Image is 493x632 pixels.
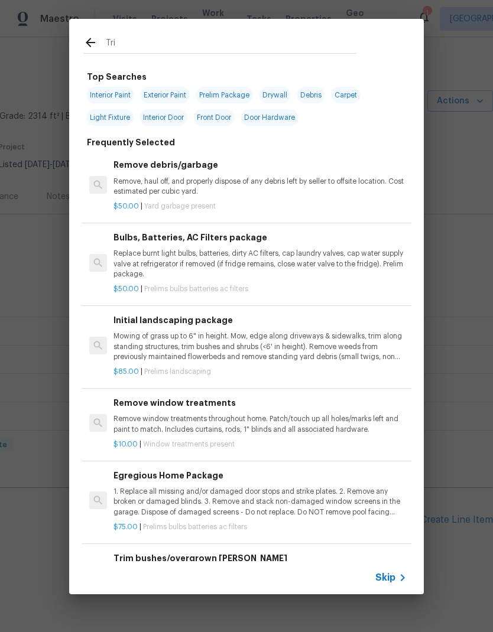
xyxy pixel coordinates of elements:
p: | [113,367,407,377]
h6: Egregious Home Package [113,469,407,482]
span: Window treatments present [143,441,235,448]
span: $50.00 [113,203,139,210]
h6: Frequently Selected [87,136,175,149]
span: Light Fixture [86,109,134,126]
span: $50.00 [113,285,139,292]
input: Search issues or repairs [106,35,356,53]
p: Remove window treatments throughout home. Patch/touch up all holes/marks left and paint to match.... [113,414,407,434]
p: | [113,439,407,449]
span: Door Hardware [241,109,299,126]
span: Interior Door [140,109,187,126]
h6: Bulbs, Batteries, AC Filters package [113,231,407,244]
h6: Top Searches [87,70,147,83]
h6: Remove debris/garbage [113,158,407,171]
span: Interior Paint [86,87,134,103]
span: Prelim Package [196,87,253,103]
p: Replace burnt light bulbs, batteries, dirty AC filters, cap laundry valves, cap water supply valv... [113,249,407,279]
h6: Initial landscaping package [113,314,407,327]
p: Mowing of grass up to 6" in height. Mow, edge along driveways & sidewalks, trim along standing st... [113,331,407,361]
p: 1. Replace all missing and/or damaged door stops and strike plates. 2. Remove any broken or damag... [113,487,407,517]
span: $10.00 [113,441,138,448]
span: Exterior Paint [140,87,190,103]
span: Skip [375,572,395,584]
h6: Remove window treatments [113,396,407,409]
span: Drywall [259,87,291,103]
p: | [113,284,407,294]
h6: Trim bushes/overgrown [PERSON_NAME] [113,552,407,565]
p: Remove, haul off, and properly dispose of any debris left by seller to offsite location. Cost est... [113,177,407,197]
span: Yard garbage present [144,203,216,210]
span: Debris [297,87,325,103]
span: Carpet [331,87,361,103]
span: Prelims bulbs batteries ac filters [143,523,247,530]
span: Front Door [193,109,235,126]
span: $85.00 [113,368,139,375]
p: | [113,522,407,532]
p: | [113,201,407,211]
span: $75.00 [113,523,138,530]
span: Prelims landscaping [144,368,211,375]
span: Prelims bulbs batteries ac filters [144,285,248,292]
